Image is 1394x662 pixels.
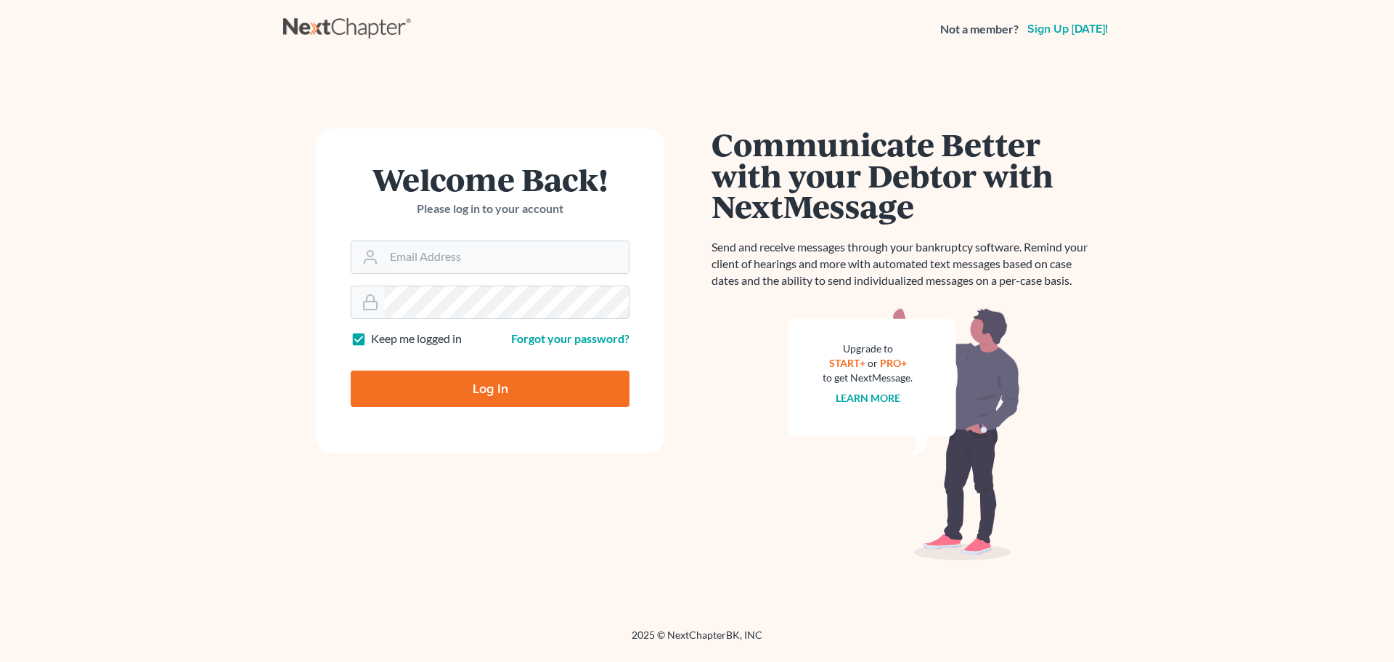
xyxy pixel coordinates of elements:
[283,628,1111,654] div: 2025 © NextChapterBK, INC
[384,241,629,273] input: Email Address
[829,357,865,369] a: START+
[868,357,878,369] span: or
[823,342,913,356] div: Upgrade to
[836,392,900,404] a: Learn more
[940,21,1019,38] strong: Not a member?
[371,331,462,347] label: Keep me logged in
[823,371,913,385] div: to get NextMessage.
[880,357,907,369] a: PRO+
[712,239,1096,289] p: Send and receive messages through your bankruptcy software. Remind your client of hearings and mo...
[788,307,1020,561] img: nextmessage_bg-59042aed3d76b12b5cd301f8e5b87938c9018125f34e5fa2b7a6b67550977c72.svg
[351,201,629,217] p: Please log in to your account
[351,164,629,195] h1: Welcome Back!
[712,129,1096,222] h1: Communicate Better with your Debtor with NextMessage
[511,331,629,345] a: Forgot your password?
[1024,23,1111,35] a: Sign up [DATE]!
[351,371,629,407] input: Log In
